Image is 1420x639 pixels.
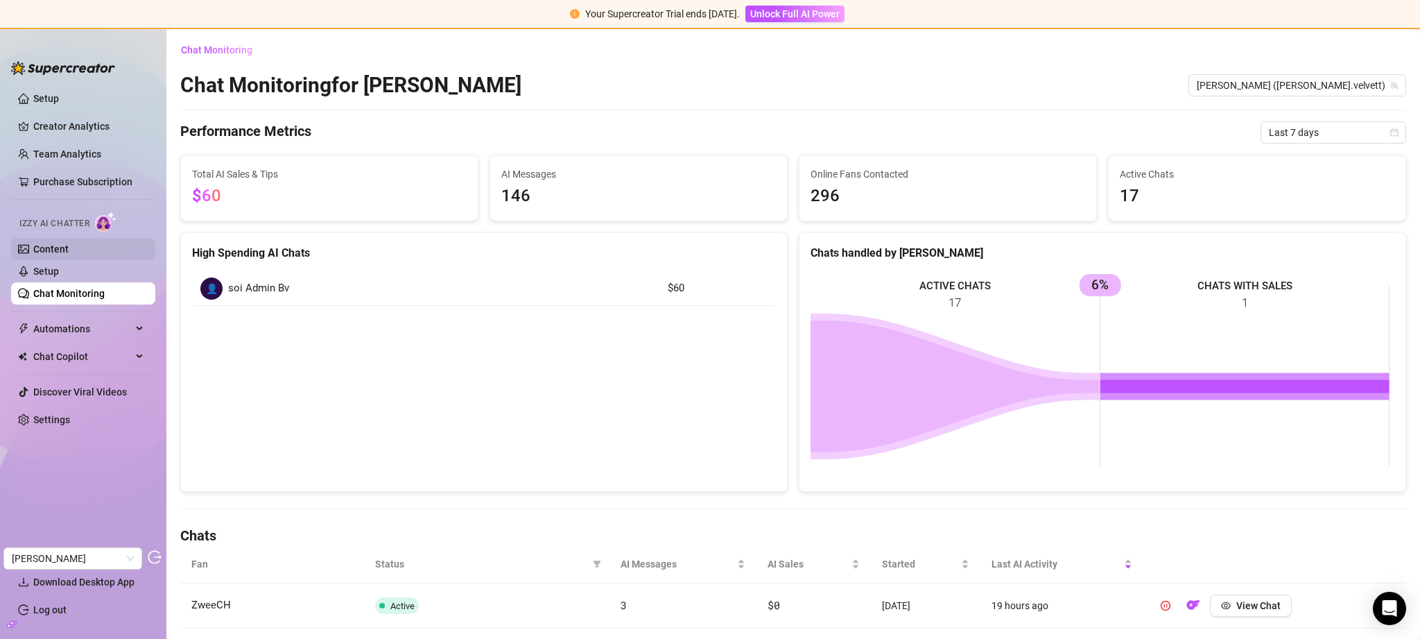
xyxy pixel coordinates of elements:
span: 3 [621,598,627,612]
h4: Chats [180,526,1406,545]
div: 👤 [200,278,223,300]
span: Total AI Sales & Tips [192,167,467,182]
span: Andy (andy.velvett) [1197,75,1398,96]
img: logo-BBDzfeDw.svg [11,61,115,75]
span: team [1390,81,1399,90]
h2: Chat Monitoring for [PERSON_NAME] [180,72,521,99]
td: 19 hours ago [980,583,1143,629]
a: Settings [33,414,70,425]
span: Status [375,556,587,572]
a: OF [1182,603,1204,614]
span: pause-circle [1161,601,1170,611]
a: Setup [33,93,59,104]
span: 146 [501,183,776,210]
span: Last 7 days [1269,122,1398,143]
span: $0 [768,598,779,612]
span: 296 [811,183,1085,210]
img: Chat Copilot [18,352,27,361]
span: Active Chats [1120,167,1394,182]
span: Zdenek Zaremba [12,548,134,569]
span: Active [390,601,415,611]
span: ZweeCH [191,599,231,611]
span: eye [1221,601,1231,611]
a: Log out [33,604,67,615]
div: High Spending AI Chats [192,244,776,262]
span: Online Fans Contacted [811,167,1085,182]
button: View Chat [1210,595,1292,617]
span: $60 [192,186,221,205]
span: AI Messages [501,167,776,182]
button: Unlock Full AI Power [745,6,845,22]
span: calendar [1390,128,1399,137]
div: Chats handled by [PERSON_NAME] [811,244,1394,262]
h4: Performance Metrics [180,121,311,144]
span: Automations [33,318,132,340]
th: Started [871,545,980,583]
span: Unlock Full AI Power [750,8,840,19]
th: AI Sales [756,545,871,583]
img: AI Chatter [95,212,116,232]
span: logout [148,550,162,564]
span: thunderbolt [18,323,29,334]
span: filter [593,560,601,568]
span: Started [882,556,958,572]
button: Chat Monitoring [180,39,263,61]
span: 17 [1120,183,1394,210]
a: Creator Analytics [33,115,144,137]
span: filter [590,554,604,574]
span: Your Supercreator Trial ends [DATE]. [585,8,740,19]
a: Unlock Full AI Power [745,8,845,19]
a: Setup [33,266,59,277]
button: OF [1182,595,1204,617]
th: Last AI Activity [980,545,1143,583]
span: Chat Monitoring [181,44,252,56]
span: Last AI Activity [992,556,1121,572]
span: View Chat [1236,600,1281,611]
a: Purchase Subscription [33,171,144,193]
span: exclamation-circle [570,9,580,19]
img: OF [1186,598,1200,612]
th: Fan [180,545,364,583]
article: $60 [668,280,768,297]
a: Discover Viral Videos [33,386,127,398]
span: download [18,577,29,588]
span: AI Sales [768,556,849,572]
a: Content [33,244,69,255]
span: AI Messages [621,556,734,572]
span: soi Admin Bv [228,280,289,297]
div: Open Intercom Messenger [1373,592,1406,625]
td: [DATE] [871,583,980,629]
span: Download Desktop App [33,577,135,588]
a: Chat Monitoring [33,288,105,299]
span: Chat Copilot [33,346,132,368]
span: build [7,620,17,629]
th: AI Messages [609,545,756,583]
a: Team Analytics [33,148,101,160]
span: Izzy AI Chatter [19,217,89,230]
